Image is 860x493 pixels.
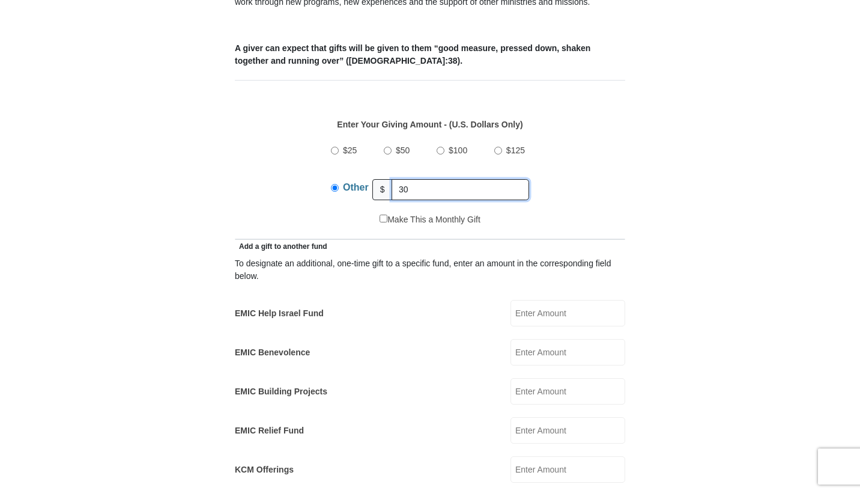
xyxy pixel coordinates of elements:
input: Enter Amount [510,378,625,405]
input: Enter Amount [510,417,625,444]
label: EMIC Building Projects [235,385,327,398]
span: $125 [506,145,525,155]
input: Enter Amount [510,300,625,326]
span: $100 [449,145,467,155]
label: EMIC Help Israel Fund [235,307,324,320]
input: Enter Amount [510,456,625,483]
span: $50 [396,145,410,155]
span: $ [372,179,393,200]
label: EMIC Relief Fund [235,424,304,437]
span: Other [343,182,369,192]
span: Add a gift to another fund [235,242,327,251]
b: A giver can expect that gifts will be given to them “good measure, pressed down, shaken together ... [235,43,590,66]
input: Other Amount [392,179,529,200]
input: Make This a Monthly Gift [380,215,387,222]
input: Enter Amount [510,339,625,366]
label: EMIC Benevolence [235,346,310,359]
label: KCM Offerings [235,464,294,476]
span: $25 [343,145,357,155]
strong: Enter Your Giving Amount - (U.S. Dollars Only) [337,120,522,129]
div: To designate an additional, one-time gift to a specific fund, enter an amount in the correspondin... [235,257,625,283]
label: Make This a Monthly Gift [380,213,480,226]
